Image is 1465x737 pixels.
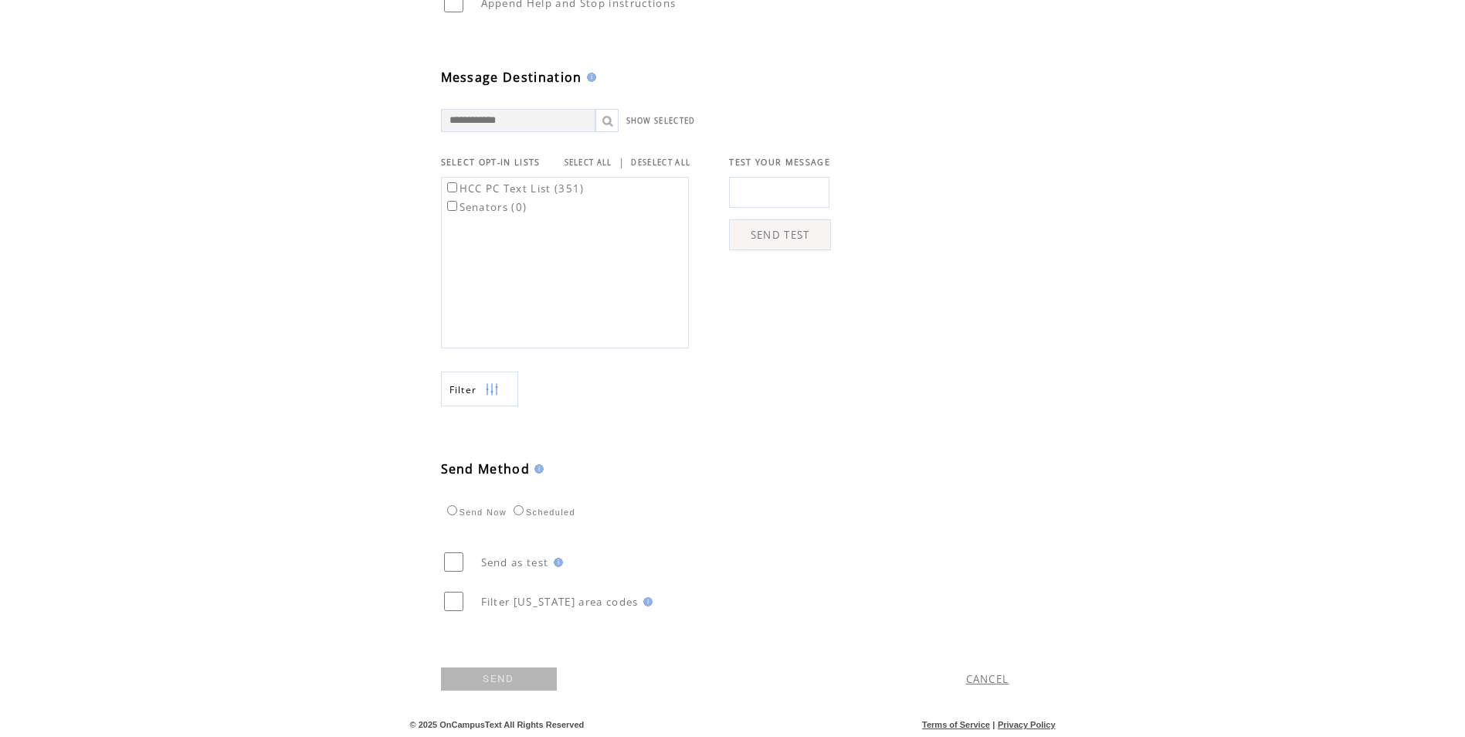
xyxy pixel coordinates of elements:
[444,200,527,214] label: Senators (0)
[565,158,612,168] a: SELECT ALL
[449,383,477,396] span: Show filters
[447,505,457,515] input: Send Now
[485,372,499,407] img: filters.png
[729,219,831,250] a: SEND TEST
[992,720,995,729] span: |
[998,720,1056,729] a: Privacy Policy
[530,464,544,474] img: help.gif
[444,182,585,195] label: HCC PC Text List (351)
[441,372,518,406] a: Filter
[639,597,653,606] img: help.gif
[510,508,575,517] label: Scheduled
[447,201,457,211] input: Senators (0)
[549,558,563,567] img: help.gif
[410,720,585,729] span: © 2025 OnCampusText All Rights Reserved
[441,667,557,691] a: SEND
[443,508,507,517] label: Send Now
[481,595,639,609] span: Filter [US_STATE] area codes
[514,505,524,515] input: Scheduled
[626,116,696,126] a: SHOW SELECTED
[441,460,531,477] span: Send Method
[619,155,625,169] span: |
[582,73,596,82] img: help.gif
[966,672,1009,686] a: CANCEL
[447,182,457,192] input: HCC PC Text List (351)
[922,720,990,729] a: Terms of Service
[441,157,541,168] span: SELECT OPT-IN LISTS
[441,69,582,86] span: Message Destination
[729,157,830,168] span: TEST YOUR MESSAGE
[481,555,549,569] span: Send as test
[631,158,690,168] a: DESELECT ALL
